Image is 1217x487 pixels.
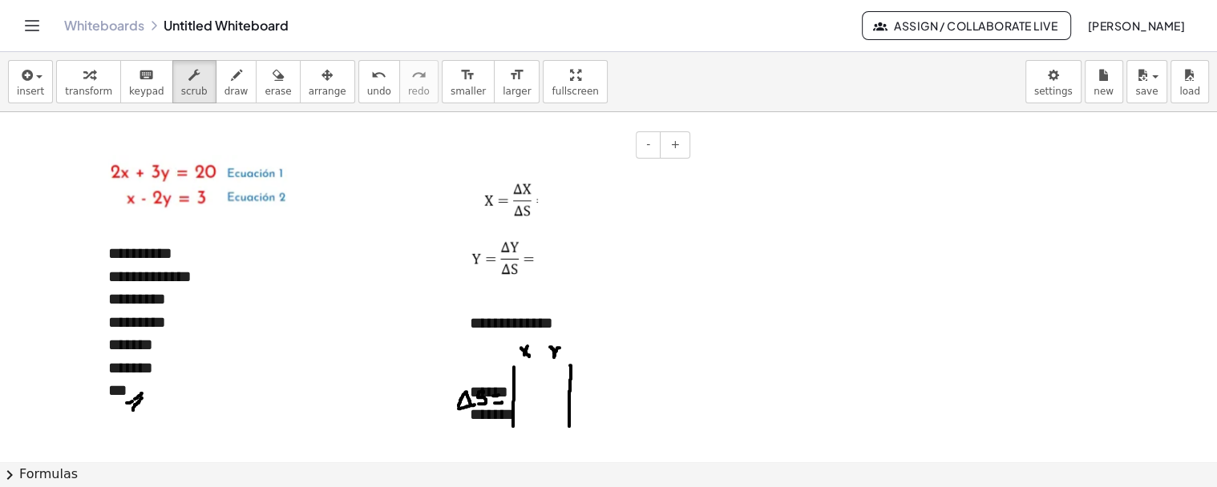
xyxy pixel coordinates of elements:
button: undoundo [358,60,400,103]
span: arrange [309,86,346,97]
i: keyboard [139,66,154,85]
button: keyboardkeypad [120,60,173,103]
button: scrub [172,60,216,103]
span: transform [65,86,112,97]
span: draw [224,86,249,97]
button: new [1085,60,1123,103]
i: redo [411,66,427,85]
button: load [1171,60,1209,103]
button: transform [56,60,121,103]
button: redoredo [399,60,439,103]
button: - [636,131,661,159]
i: format_size [509,66,524,85]
a: Whiteboards [64,18,144,34]
span: keypad [129,86,164,97]
span: + [670,138,680,151]
span: smaller [451,86,486,97]
button: Assign / Collaborate Live [862,11,1071,40]
span: undo [367,86,391,97]
button: fullscreen [543,60,607,103]
span: erase [265,86,291,97]
span: settings [1034,86,1073,97]
button: draw [216,60,257,103]
button: Toggle navigation [19,13,45,38]
span: load [1179,86,1200,97]
span: save [1135,86,1158,97]
span: scrub [181,86,208,97]
span: [PERSON_NAME] [1087,18,1185,33]
span: larger [503,86,531,97]
span: new [1094,86,1114,97]
span: insert [17,86,44,97]
i: undo [371,66,386,85]
button: settings [1025,60,1082,103]
button: format_sizelarger [494,60,540,103]
button: arrange [300,60,355,103]
button: format_sizesmaller [442,60,495,103]
span: Assign / Collaborate Live [875,18,1057,33]
span: fullscreen [552,86,598,97]
i: format_size [460,66,475,85]
span: redo [408,86,430,97]
button: + [660,131,690,159]
button: save [1126,60,1167,103]
button: [PERSON_NAME] [1074,11,1198,40]
span: - [646,138,650,151]
button: erase [256,60,300,103]
button: insert [8,60,53,103]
